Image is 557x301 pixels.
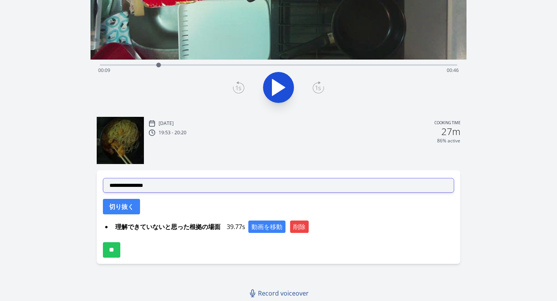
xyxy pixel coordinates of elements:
[103,199,140,214] button: 切り抜く
[112,221,454,233] div: 39.77s
[98,67,110,74] span: 00:09
[437,138,460,144] p: 86% active
[258,289,309,298] span: Record voiceover
[248,221,285,233] button: 動画を移動
[112,221,224,233] span: 理解できていないと思った根拠の場面
[159,120,174,127] p: [DATE]
[159,130,186,136] p: 19:53 - 20:20
[441,127,460,136] h2: 27m
[434,120,460,127] p: Cooking time
[290,221,309,233] button: 削除
[97,117,144,164] img: 250831105420_thumb.jpeg
[447,67,459,74] span: 00:46
[246,286,313,301] a: Record voiceover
